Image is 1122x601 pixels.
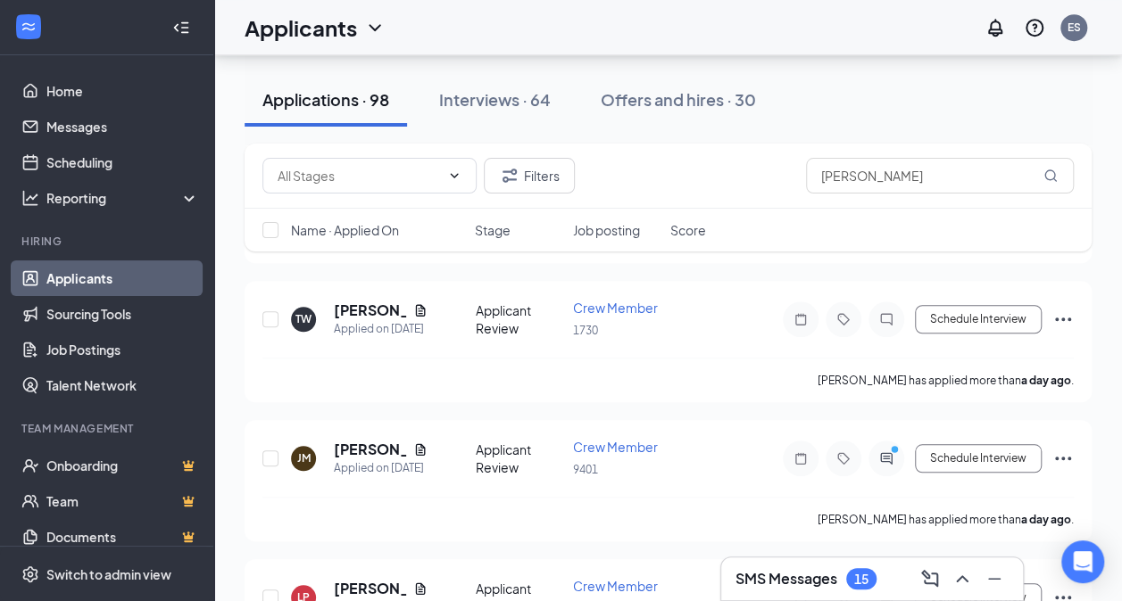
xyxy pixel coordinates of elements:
svg: ChevronDown [447,169,461,183]
svg: Notifications [985,17,1006,38]
h5: [PERSON_NAME] [334,440,406,459]
svg: Tag [833,312,854,326]
span: 1730 [573,324,598,337]
b: a day ago [1021,374,1071,387]
span: Job posting [572,221,639,239]
div: Hiring [21,234,195,249]
button: Schedule Interview [915,305,1042,333]
input: All Stages [278,166,440,185]
div: Team Management [21,421,195,436]
div: Switch to admin view [46,565,171,583]
a: Home [46,73,199,109]
button: Filter Filters [484,158,575,193]
svg: Document [413,442,428,457]
div: Applications · 98 [262,88,389,111]
div: Applied on [DATE] [334,320,428,338]
div: Reporting [46,189,200,207]
svg: ChatInactive [876,312,897,326]
button: ChevronUp [948,564,977,593]
a: Messages [46,109,199,144]
a: TeamCrown [46,483,199,519]
a: Scheduling [46,144,199,180]
svg: Tag [833,451,854,465]
button: Schedule Interview [915,444,1042,473]
div: 15 [854,572,869,587]
div: ES [1068,20,1081,35]
a: DocumentsCrown [46,519,199,555]
svg: Analysis [21,189,39,207]
h1: Applicants [245,12,357,43]
div: Open Intercom Messenger [1061,540,1104,583]
svg: ChevronUp [952,568,973,589]
svg: WorkstreamLogo [20,18,37,36]
svg: PrimaryDot [886,444,908,458]
a: Talent Network [46,367,199,403]
span: Crew Member [573,300,658,316]
h5: [PERSON_NAME] [334,300,406,320]
a: Job Postings [46,332,199,367]
input: Search in applications [806,158,1074,193]
div: Applicant Review [476,440,562,476]
div: Interviews · 64 [439,88,551,111]
svg: Document [413,303,428,317]
button: Minimize [980,564,1009,593]
div: JM [297,450,311,465]
svg: ChevronDown [364,17,386,38]
a: Applicants [46,260,199,296]
span: Stage [475,221,511,239]
svg: Ellipses [1052,309,1074,330]
svg: MagnifyingGlass [1043,169,1058,183]
span: Name · Applied On [291,221,399,239]
svg: Settings [21,565,39,583]
span: Crew Member [573,578,658,594]
svg: Note [790,451,811,465]
svg: Note [790,312,811,326]
svg: Document [413,581,428,596]
span: Crew Member [573,439,658,455]
div: Offers and hires · 30 [601,88,756,111]
b: a day ago [1021,513,1071,526]
svg: Filter [499,165,520,186]
svg: Minimize [984,568,1005,589]
svg: QuestionInfo [1024,17,1045,38]
p: [PERSON_NAME] has applied more than . [818,512,1074,527]
span: 9401 [573,463,598,476]
a: OnboardingCrown [46,448,199,483]
div: Applied on [DATE] [334,459,428,477]
div: Applicant Review [476,301,562,337]
svg: Collapse [172,19,190,37]
a: Sourcing Tools [46,296,199,332]
svg: ComposeMessage [919,568,941,589]
h3: SMS Messages [736,569,837,589]
svg: Ellipses [1052,448,1074,469]
button: ComposeMessage [916,564,944,593]
p: [PERSON_NAME] has applied more than . [818,373,1074,388]
svg: ActiveChat [876,451,897,465]
h5: [PERSON_NAME] [334,579,406,598]
div: TW [295,311,312,326]
span: Score [670,221,706,239]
